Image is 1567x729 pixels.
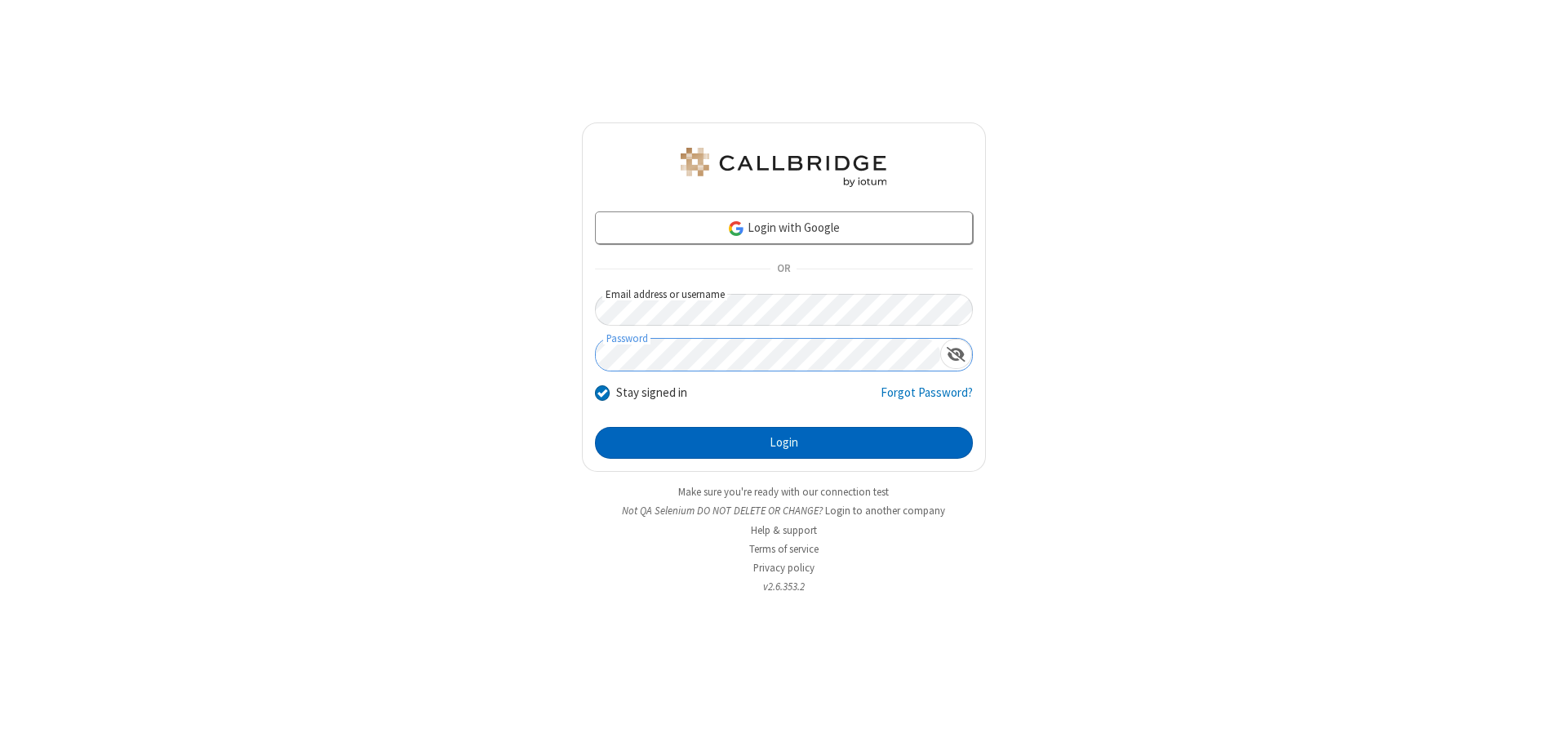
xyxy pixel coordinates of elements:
li: Not QA Selenium DO NOT DELETE OR CHANGE? [582,503,986,518]
a: Terms of service [749,542,819,556]
a: Make sure you're ready with our connection test [678,485,889,499]
input: Email address or username [595,294,973,326]
iframe: Chat [1526,687,1555,718]
span: OR [770,258,797,281]
a: Forgot Password? [881,384,973,415]
a: Login with Google [595,211,973,244]
button: Login [595,427,973,460]
input: Password [596,339,940,371]
img: google-icon.png [727,220,745,238]
li: v2.6.353.2 [582,579,986,594]
button: Login to another company [825,503,945,518]
div: Show password [940,339,972,369]
a: Help & support [751,523,817,537]
img: QA Selenium DO NOT DELETE OR CHANGE [677,148,890,187]
label: Stay signed in [616,384,687,402]
a: Privacy policy [753,561,815,575]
